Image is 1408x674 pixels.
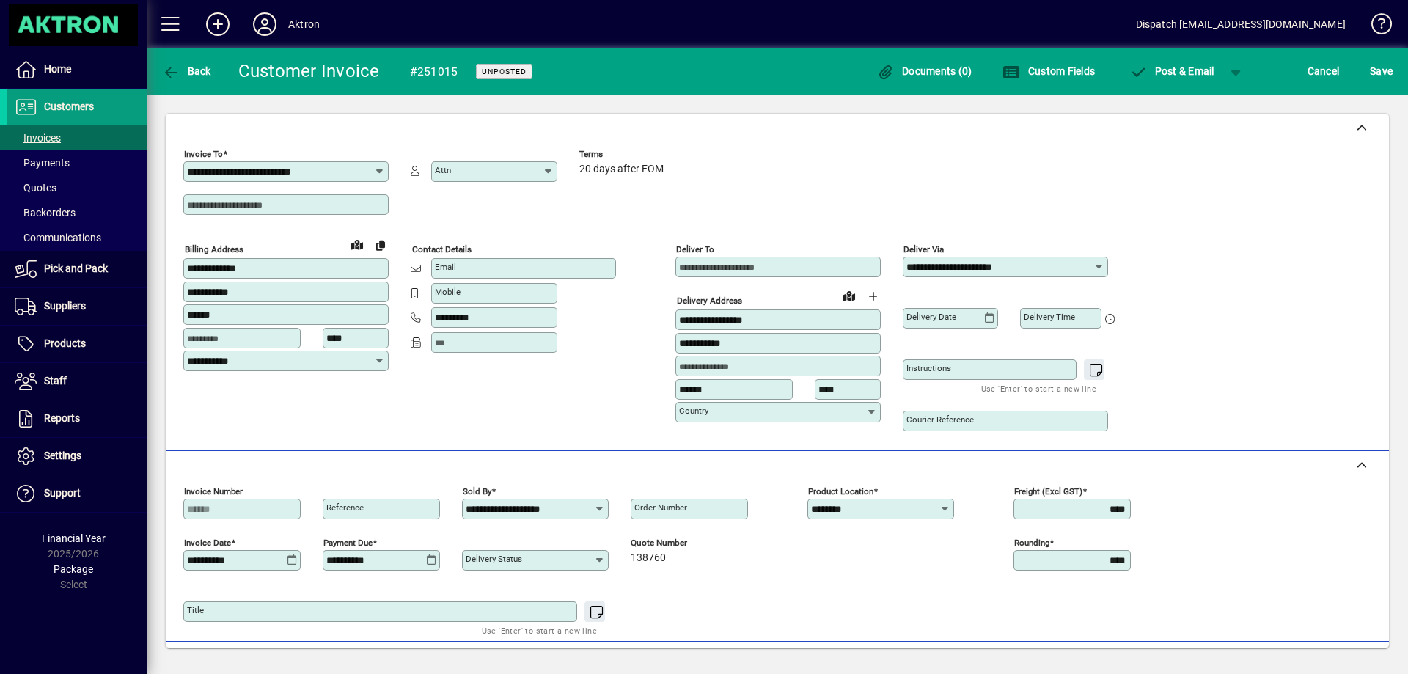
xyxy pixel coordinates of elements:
a: Knowledge Base [1360,3,1390,51]
a: Suppliers [7,288,147,325]
span: P [1155,65,1162,77]
mat-label: Rounding [1014,538,1049,548]
button: Add [194,11,241,37]
button: Profile [241,11,288,37]
mat-hint: Use 'Enter' to start a new line [981,380,1096,397]
div: Dispatch [EMAIL_ADDRESS][DOMAIN_NAME] [1136,12,1346,36]
a: Staff [7,363,147,400]
mat-label: Reference [326,502,364,513]
mat-label: Product location [808,486,873,497]
button: Post & Email [1122,58,1222,84]
span: ave [1370,59,1393,83]
div: Aktron [288,12,320,36]
span: Payments [15,157,70,169]
div: Customer Invoice [238,59,380,83]
mat-label: Attn [435,165,451,175]
a: View on map [345,232,369,256]
span: 138760 [631,552,666,564]
a: Backorders [7,200,147,225]
span: Package [54,563,93,575]
a: Communications [7,225,147,250]
mat-label: Instructions [906,363,951,373]
a: View on map [837,284,861,307]
app-page-header-button: Back [147,58,227,84]
span: Pick and Pack [44,263,108,274]
mat-label: Deliver To [676,244,714,254]
div: #251015 [410,60,458,84]
span: Backorders [15,207,76,219]
mat-label: Payment due [323,538,373,548]
span: Reports [44,412,80,424]
span: ost & Email [1129,65,1214,77]
span: Terms [579,150,667,159]
mat-label: Sold by [463,486,491,497]
mat-label: Order number [634,502,687,513]
a: Home [7,51,147,88]
mat-label: Delivery date [906,312,956,322]
mat-label: Mobile [435,287,461,297]
span: Invoices [15,132,61,144]
span: 20 days after EOM [579,164,664,175]
mat-label: Invoice date [184,538,231,548]
a: Products [7,326,147,362]
span: Custom Fields [1002,65,1095,77]
span: Quotes [15,182,56,194]
mat-hint: Use 'Enter' to start a new line [482,622,597,639]
a: Quotes [7,175,147,200]
span: Settings [44,450,81,461]
mat-label: Title [187,605,204,615]
mat-label: Delivery status [466,554,522,564]
a: Payments [7,150,147,175]
span: Staff [44,375,67,387]
a: Pick and Pack [7,251,147,287]
mat-label: Email [435,262,456,272]
button: Cancel [1304,58,1343,84]
a: Support [7,475,147,512]
button: Choose address [861,285,884,308]
span: Suppliers [44,300,86,312]
mat-label: Delivery time [1024,312,1075,322]
span: Unposted [482,67,527,76]
span: Home [44,63,71,75]
mat-label: Invoice To [184,149,223,159]
button: Back [158,58,215,84]
a: Invoices [7,125,147,150]
span: Quote number [631,538,719,548]
button: Save [1366,58,1396,84]
mat-label: Invoice number [184,486,243,497]
span: Customers [44,100,94,112]
span: Products [44,337,86,349]
a: Reports [7,400,147,437]
button: Documents (0) [873,58,976,84]
span: Communications [15,232,101,243]
span: Back [162,65,211,77]
mat-label: Freight (excl GST) [1014,486,1082,497]
mat-label: Deliver via [903,244,944,254]
span: Support [44,487,81,499]
span: Financial Year [42,532,106,544]
mat-label: Country [679,406,708,416]
button: Custom Fields [999,58,1099,84]
a: Settings [7,438,147,475]
span: S [1370,65,1376,77]
button: Copy to Delivery address [369,233,392,257]
span: Documents (0) [877,65,972,77]
span: Cancel [1308,59,1340,83]
mat-label: Courier Reference [906,414,974,425]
